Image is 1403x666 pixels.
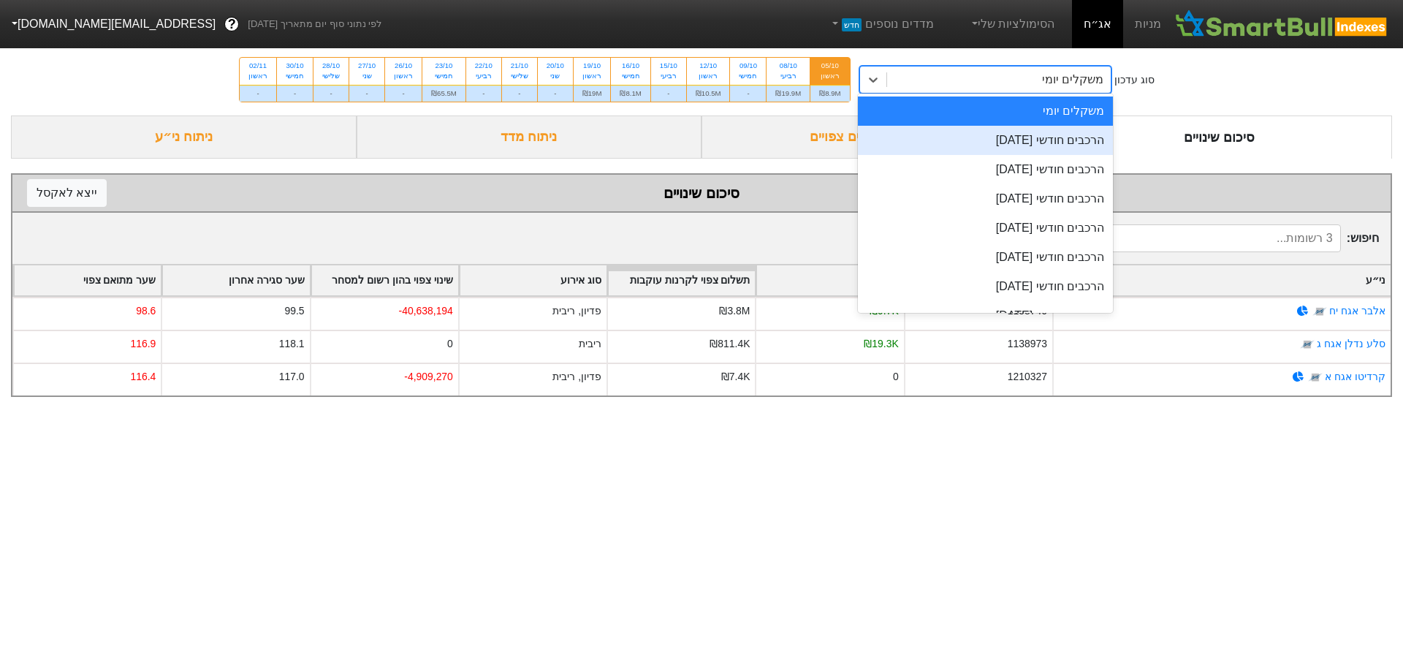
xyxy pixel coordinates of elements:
[349,85,384,102] div: -
[538,85,573,102] div: -
[27,179,107,207] button: ייצא לאקסל
[842,18,862,31] span: חדש
[1060,224,1341,252] input: 3 רשומות...
[582,61,602,71] div: 19/10
[824,10,940,39] a: מדדים נוספיםחדש
[660,61,677,71] div: 15/10
[1317,338,1385,349] a: סלע נדלן אגח ג
[721,369,750,385] div: ₪7.4K
[687,85,730,102] div: ₪10.5M
[547,71,564,81] div: שני
[579,336,601,352] div: ריבית
[511,71,528,81] div: שלישי
[864,336,898,352] div: ₪19.3K
[1042,71,1103,88] div: משקלים יומי
[286,71,304,81] div: חמישי
[870,303,899,319] div: ₪9.7K
[431,61,457,71] div: 23/10
[358,61,376,71] div: 27/10
[279,336,305,352] div: 118.1
[858,97,1114,126] div: משקלים יומי
[1325,371,1385,382] a: קרדיטו אגח א
[611,85,650,102] div: ₪8.1M
[284,303,304,319] div: 99.5
[858,126,1114,155] div: הרכבים חודשי [DATE]
[358,71,376,81] div: שני
[1054,265,1391,295] div: Toggle SortBy
[502,85,537,102] div: -
[130,336,156,352] div: 116.9
[574,85,611,102] div: ₪19M
[130,369,156,385] div: 116.4
[27,182,1376,204] div: סיכום שינויים
[311,265,458,295] div: Toggle SortBy
[1300,337,1315,352] img: tase link
[248,17,381,31] span: לפי נתוני סוף יום מתאריך [DATE]
[739,61,757,71] div: 09/10
[858,213,1114,243] div: הרכבים חודשי [DATE]
[240,85,276,102] div: -
[739,71,757,81] div: חמישי
[385,85,422,102] div: -
[431,71,457,81] div: חמישי
[775,61,801,71] div: 08/10
[422,85,465,102] div: ₪65.5M
[1312,304,1327,319] img: tase link
[279,369,305,385] div: 117.0
[767,85,810,102] div: ₪19.9M
[394,61,413,71] div: 26/10
[858,301,1114,330] div: הרכבים חודשי [DATE]
[394,71,413,81] div: ראשון
[1008,303,1047,319] div: 1158740
[696,71,721,81] div: ראשון
[511,61,528,71] div: 21/10
[313,85,349,102] div: -
[819,61,840,71] div: 05/10
[620,61,641,71] div: 16/10
[1060,224,1379,252] span: חיפוש :
[858,155,1114,184] div: הרכבים חודשי [DATE]
[1114,72,1155,88] div: סוג עדכון
[858,184,1114,213] div: הרכבים חודשי [DATE]
[136,303,156,319] div: 98.6
[810,85,849,102] div: ₪8.9M
[399,303,453,319] div: -40,638,194
[248,71,267,81] div: ראשון
[1329,305,1385,317] a: אלבר אגח יח
[460,265,607,295] div: Toggle SortBy
[1047,116,1393,159] div: סיכום שינויים
[286,61,304,71] div: 30/10
[552,369,601,385] div: פדיון, ריבית
[552,303,601,319] div: פדיון, ריבית
[277,85,313,102] div: -
[963,10,1061,39] a: הסימולציות שלי
[858,243,1114,272] div: הרכבים חודשי [DATE]
[357,116,702,159] div: ניתוח מדד
[660,71,677,81] div: רביעי
[466,85,501,102] div: -
[14,265,161,295] div: Toggle SortBy
[719,303,750,319] div: ₪3.8M
[1173,10,1391,39] img: SmartBull
[651,85,686,102] div: -
[1008,336,1047,352] div: 1138973
[322,61,340,71] div: 28/10
[620,71,641,81] div: חמישי
[11,116,357,159] div: ניתוח ני״ע
[696,61,721,71] div: 12/10
[819,71,840,81] div: ראשון
[710,336,750,352] div: ₪811.4K
[404,369,453,385] div: -4,909,270
[701,116,1047,159] div: ביקושים והיצעים צפויים
[162,265,309,295] div: Toggle SortBy
[1008,369,1047,385] div: 1210327
[608,265,755,295] div: Toggle SortBy
[322,71,340,81] div: שלישי
[775,71,801,81] div: רביעי
[582,71,602,81] div: ראשון
[248,61,267,71] div: 02/11
[858,272,1114,301] div: הרכבים חודשי [DATE]
[228,15,236,34] span: ?
[1308,370,1323,385] img: tase link
[893,369,899,385] div: 0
